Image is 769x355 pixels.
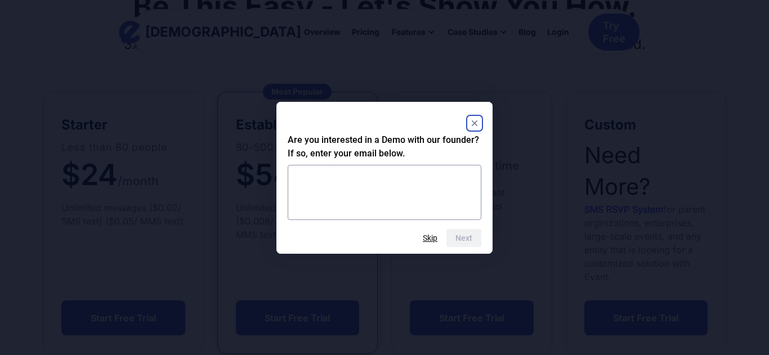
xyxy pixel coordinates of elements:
h2: Are you interested in a Demo with our founder? If so, enter your email below. [288,133,481,160]
dialog: Are you interested in a Demo with our founder? If so, enter your email below. [276,102,493,254]
textarea: Are you interested in a Demo with our founder? If so, enter your email below. [288,165,481,220]
button: Close [468,116,481,130]
button: Next question [446,229,481,247]
button: Skip [423,233,437,242]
